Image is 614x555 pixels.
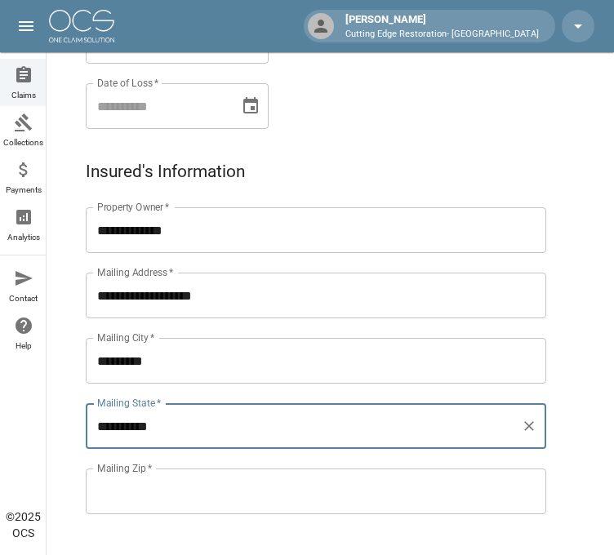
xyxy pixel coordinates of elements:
span: Help [16,342,32,350]
label: Mailing Address [97,265,173,279]
img: ocs-logo-white-transparent.png [49,10,114,42]
span: Contact [9,295,38,303]
span: Payments [6,186,42,194]
button: Clear [518,415,541,437]
label: Mailing Zip [97,461,153,475]
span: Collections [3,139,43,147]
span: Analytics [7,233,40,242]
button: open drawer [10,10,42,42]
button: Choose date [234,90,267,122]
label: Mailing City [97,331,155,344]
div: © 2025 OCS [6,508,41,541]
label: Property Owner [97,200,170,214]
label: Date of Loss [97,76,158,90]
div: [PERSON_NAME] [339,11,545,41]
label: Mailing State [97,396,161,410]
span: Claims [11,91,36,100]
p: Cutting Edge Restoration- [GEOGRAPHIC_DATA] [345,28,539,42]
